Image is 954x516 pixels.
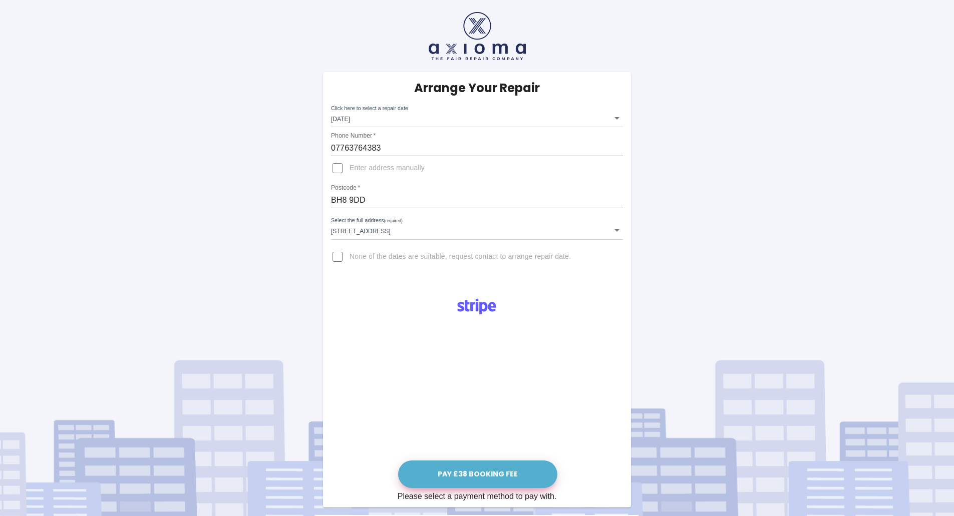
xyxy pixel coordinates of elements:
img: axioma [429,12,526,60]
img: Logo [452,295,502,319]
h5: Arrange Your Repair [414,80,540,96]
button: Pay £38 Booking Fee [398,460,557,488]
iframe: Secure payment input frame [396,321,559,457]
span: None of the dates are suitable, request contact to arrange repair date. [350,252,571,262]
small: (required) [384,219,403,223]
label: Postcode [331,184,360,192]
label: Select the full address [331,217,403,225]
div: [STREET_ADDRESS] [331,221,623,239]
div: Please select a payment method to pay with. [398,490,557,502]
span: Enter address manually [350,163,425,173]
label: Phone Number [331,132,376,140]
div: [DATE] [331,109,623,127]
label: Click here to select a repair date [331,105,408,112]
